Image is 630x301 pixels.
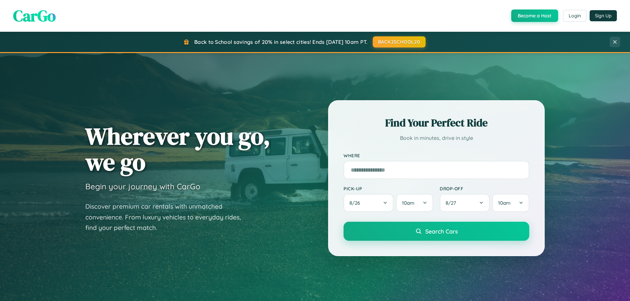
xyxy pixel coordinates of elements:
button: Search Cars [344,222,529,241]
span: 10am [402,200,414,206]
button: 10am [492,194,529,212]
span: Back to School savings of 20% in select cities! Ends [DATE] 10am PT. [194,39,367,45]
span: Search Cars [425,228,458,235]
span: 8 / 27 [446,200,459,206]
span: CarGo [13,5,56,27]
button: BACK2SCHOOL20 [373,36,426,47]
label: Pick-up [344,186,433,191]
button: 8/26 [344,194,393,212]
h3: Begin your journey with CarGo [85,181,200,191]
button: 8/27 [440,194,490,212]
span: 8 / 26 [349,200,363,206]
label: Drop-off [440,186,529,191]
h1: Wherever you go, we go [85,123,270,175]
button: Sign Up [590,10,617,21]
h2: Find Your Perfect Ride [344,116,529,130]
button: 10am [396,194,433,212]
p: Book in minutes, drive in style [344,133,529,143]
label: Where [344,153,529,158]
button: Become a Host [511,9,558,22]
span: 10am [498,200,511,206]
button: Login [563,10,586,22]
p: Discover premium car rentals with unmatched convenience. From luxury vehicles to everyday rides, ... [85,201,249,233]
